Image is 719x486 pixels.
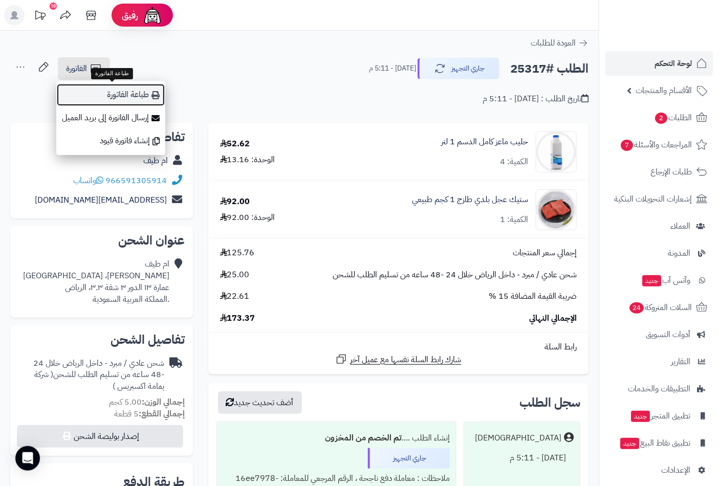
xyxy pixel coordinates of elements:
[661,463,690,477] span: الإعدادات
[73,174,103,187] a: واتساب
[18,131,185,143] h2: تفاصيل العميل
[519,396,580,409] h3: سجل الطلب
[441,136,528,148] a: حليب ماعز كامل الدسم 1 لتر
[143,154,168,167] a: ام طيف
[605,404,713,428] a: تطبيق المتجرجديد
[223,428,450,448] div: إنشاء الطلب ....
[220,313,255,324] span: 173.37
[646,327,690,342] span: أدوات التسويق
[18,358,164,393] div: شحن عادي / مبرد - داخل الرياض خلال 24 -48 ساعه من تسليم الطلب للشحن
[668,246,690,260] span: المدونة
[35,194,167,206] a: [EMAIL_ADDRESS][DOMAIN_NAME]
[531,37,589,49] a: العودة للطلبات
[628,300,692,315] span: السلات المتروكة
[605,132,713,157] a: المراجعات والأسئلة7
[412,194,528,206] a: ستيك عجل بلدي طازج 1 كجم طبيعي
[56,83,165,106] a: طباعة الفاتورة
[500,156,528,168] div: الكمية: 4
[470,448,574,468] div: [DATE] - 5:11 م
[649,8,709,29] img: logo-2.png
[105,174,167,187] a: 966591305914
[500,214,528,226] div: الكمية: 1
[369,63,416,74] small: [DATE] - 5:11 م
[628,382,690,396] span: التطبيقات والخدمات
[605,458,713,482] a: الإعدادات
[142,396,185,408] strong: إجمالي الوزن:
[325,432,402,444] b: تم الخصم من المخزون
[620,138,692,152] span: المراجعات والأسئلة
[621,140,633,151] span: 7
[629,302,644,314] span: 24
[605,295,713,320] a: السلات المتروكة24
[475,432,561,444] div: [DEMOGRAPHIC_DATA]
[655,56,692,71] span: لوحة التحكم
[220,196,250,208] div: 92.00
[220,138,250,150] div: 52.62
[27,5,53,28] a: تحديثات المنصة
[654,111,692,125] span: الطلبات
[350,354,462,366] span: شارك رابط السلة نفسها مع عميل آخر
[510,58,589,79] h2: الطلب #25317
[114,408,185,420] small: 5 قطعة
[605,431,713,455] a: تطبيق نقاط البيعجديد
[605,51,713,76] a: لوحة التحكم
[34,368,164,392] span: ( شركة يمامة اكسبريس )
[605,322,713,347] a: أدوات التسويق
[513,247,577,259] span: إجمالي سعر المنتجات
[91,68,133,79] div: طباعة الفاتورة
[636,83,692,98] span: الأقسام والمنتجات
[605,377,713,401] a: التطبيقات والخدمات
[631,411,650,422] span: جديد
[139,408,185,420] strong: إجمالي القطع:
[122,9,138,21] span: رفيق
[23,258,169,305] div: ام طيف [PERSON_NAME]، [GEOGRAPHIC_DATA] عمارة ١٣ الدور ٣ شقة ٣.٣، الرياض .المملكة العربية السعودية
[614,192,692,206] span: إشعارات التحويلات البنكية
[66,62,87,75] span: الفاتورة
[536,131,576,172] img: 1700260736-29-90x90.jpg
[50,3,57,10] div: 10
[650,165,692,179] span: طلبات الإرجاع
[218,391,302,414] button: أضف تحديث جديد
[605,349,713,374] a: التقارير
[483,93,589,105] div: تاريخ الطلب : [DATE] - 5:11 م
[220,291,250,302] span: 22.61
[18,234,185,247] h2: عنوان الشحن
[641,273,690,288] span: وآتس آب
[605,241,713,266] a: المدونة
[605,160,713,184] a: طلبات الإرجاع
[18,334,185,346] h2: تفاصيل الشحن
[489,291,577,302] span: ضريبة القيمة المضافة 15 %
[56,106,165,129] a: إرسال الفاتورة إلى بريد العميل
[17,425,183,448] button: إصدار بوليصة الشحن
[335,353,462,366] a: شارك رابط السلة نفسها مع عميل آخر
[630,409,690,423] span: تطبيق المتجر
[15,446,40,471] div: Open Intercom Messenger
[605,268,713,293] a: وآتس آبجديد
[220,212,275,224] div: الوحدة: 92.00
[56,129,165,152] a: إنشاء فاتورة قيود
[655,113,667,124] span: 2
[620,438,639,449] span: جديد
[605,187,713,211] a: إشعارات التحويلات البنكية
[368,448,450,469] div: جاري التجهيز
[212,341,584,353] div: رابط السلة
[670,219,690,233] span: العملاء
[619,436,690,450] span: تطبيق نقاط البيع
[418,58,499,79] button: جاري التجهيز
[529,313,577,324] span: الإجمالي النهائي
[333,269,577,281] span: شحن عادي / مبرد - داخل الرياض خلال 24 -48 ساعه من تسليم الطلب للشحن
[642,275,661,286] span: جديد
[220,154,275,166] div: الوحدة: 13.16
[531,37,576,49] span: العودة للطلبات
[605,105,713,130] a: الطلبات2
[671,355,690,369] span: التقارير
[220,247,255,259] span: 125.76
[109,396,185,408] small: 5.00 كجم
[142,5,163,26] img: ai-face.png
[220,269,250,281] span: 25.00
[536,189,576,230] img: 1744547240-%D8%AA%D9%8A%D9%83%20%D8%B9%D8%AC%D9%84%20%D8%A8%D9%84%D8%AF%D9%8A-90x90.png
[58,57,110,80] a: الفاتورة
[605,214,713,238] a: العملاء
